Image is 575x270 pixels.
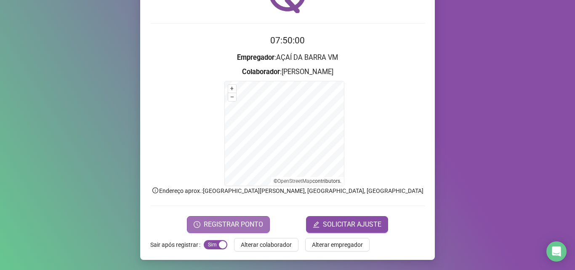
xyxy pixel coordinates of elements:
label: Sair após registrar [150,238,204,251]
span: REGISTRAR PONTO [204,219,263,230]
div: Open Intercom Messenger [546,241,567,262]
span: edit [313,221,319,228]
a: OpenStreetMap [277,178,312,184]
li: © contributors. [274,178,341,184]
h3: : AÇAÍ DA BARRA VM [150,52,425,63]
button: Alterar colaborador [234,238,298,251]
span: clock-circle [194,221,200,228]
span: SOLICITAR AJUSTE [323,219,381,230]
p: Endereço aprox. : [GEOGRAPHIC_DATA][PERSON_NAME], [GEOGRAPHIC_DATA], [GEOGRAPHIC_DATA] [150,186,425,195]
span: Alterar empregador [312,240,363,249]
button: Alterar empregador [305,238,370,251]
span: info-circle [152,187,159,194]
button: – [228,93,236,101]
button: editSOLICITAR AJUSTE [306,216,388,233]
strong: Empregador [237,53,274,61]
strong: Colaborador [242,68,280,76]
time: 07:50:00 [270,35,305,45]
button: REGISTRAR PONTO [187,216,270,233]
button: + [228,85,236,93]
h3: : [PERSON_NAME] [150,67,425,78]
span: Alterar colaborador [241,240,292,249]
